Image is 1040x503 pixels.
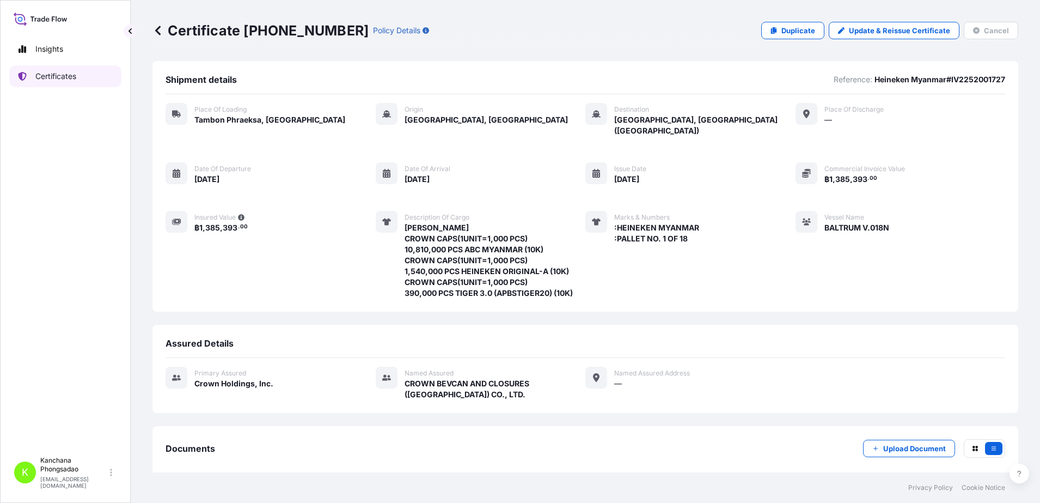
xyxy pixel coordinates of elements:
[405,174,430,185] span: [DATE]
[166,443,215,454] span: Documents
[40,476,108,489] p: [EMAIL_ADDRESS][DOMAIN_NAME]
[824,213,864,222] span: Vessel Name
[238,225,240,229] span: .
[833,175,835,183] span: ,
[908,483,953,492] a: Privacy Policy
[962,483,1005,492] a: Cookie Notice
[405,165,450,173] span: Date of arrival
[863,440,955,457] button: Upload Document
[824,114,832,125] span: —
[9,65,121,87] a: Certificates
[405,213,469,222] span: Description of cargo
[203,224,205,232] span: ,
[614,165,646,173] span: Issue Date
[614,114,796,136] span: [GEOGRAPHIC_DATA], [GEOGRAPHIC_DATA] ([GEOGRAPHIC_DATA])
[194,369,246,378] span: Primary assured
[853,175,867,183] span: 393
[194,114,345,125] span: Tambon Phraeksa, [GEOGRAPHIC_DATA]
[194,165,251,173] span: Date of departure
[166,74,237,85] span: Shipment details
[220,224,223,232] span: ,
[205,224,220,232] span: 385
[781,25,815,36] p: Duplicate
[22,467,28,478] span: K
[35,44,63,54] p: Insights
[850,175,853,183] span: ,
[614,105,649,114] span: Destination
[40,456,108,474] p: Kanchana Phongsadao
[405,378,586,400] span: CROWN BEVCAN AND CLOSURES ([GEOGRAPHIC_DATA]) CO., LTD.
[614,222,699,244] span: :HEINEKEN MYANMAR :PALLET NO. 1 OF 18
[874,74,1005,85] p: Heineken Myanmar#IV2252001727
[824,105,884,114] span: Place of discharge
[824,222,889,233] span: BALTRUM V.018N
[405,222,573,299] span: [PERSON_NAME] CROWN CAPS(1UNIT=1,000 PCS) 10,810,000 PCS ABC MYANMAR (10K) CROWN CAPS(1UNIT=1,000...
[614,378,622,389] span: —
[829,22,959,39] a: Update & Reissue Certificate
[9,38,121,60] a: Insights
[194,213,236,222] span: Insured Value
[194,105,247,114] span: Place of Loading
[984,25,1009,36] p: Cancel
[870,177,877,180] span: 00
[194,174,219,185] span: [DATE]
[194,224,199,232] span: ฿
[883,443,946,454] p: Upload Document
[373,25,420,36] p: Policy Details
[867,177,869,180] span: .
[614,174,639,185] span: [DATE]
[834,74,872,85] p: Reference:
[849,25,950,36] p: Update & Reissue Certificate
[194,378,273,389] span: Crown Holdings, Inc.
[240,225,248,229] span: 00
[223,224,237,232] span: 393
[824,165,905,173] span: Commercial Invoice Value
[824,175,829,183] span: ฿
[152,22,369,39] p: Certificate [PHONE_NUMBER]
[829,175,833,183] span: 1
[405,105,423,114] span: Origin
[614,369,690,378] span: Named Assured Address
[199,224,203,232] span: 1
[761,22,824,39] a: Duplicate
[35,71,76,82] p: Certificates
[405,369,454,378] span: Named Assured
[614,213,670,222] span: Marks & Numbers
[964,22,1018,39] button: Cancel
[835,175,850,183] span: 385
[405,114,568,125] span: [GEOGRAPHIC_DATA], [GEOGRAPHIC_DATA]
[166,338,234,349] span: Assured Details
